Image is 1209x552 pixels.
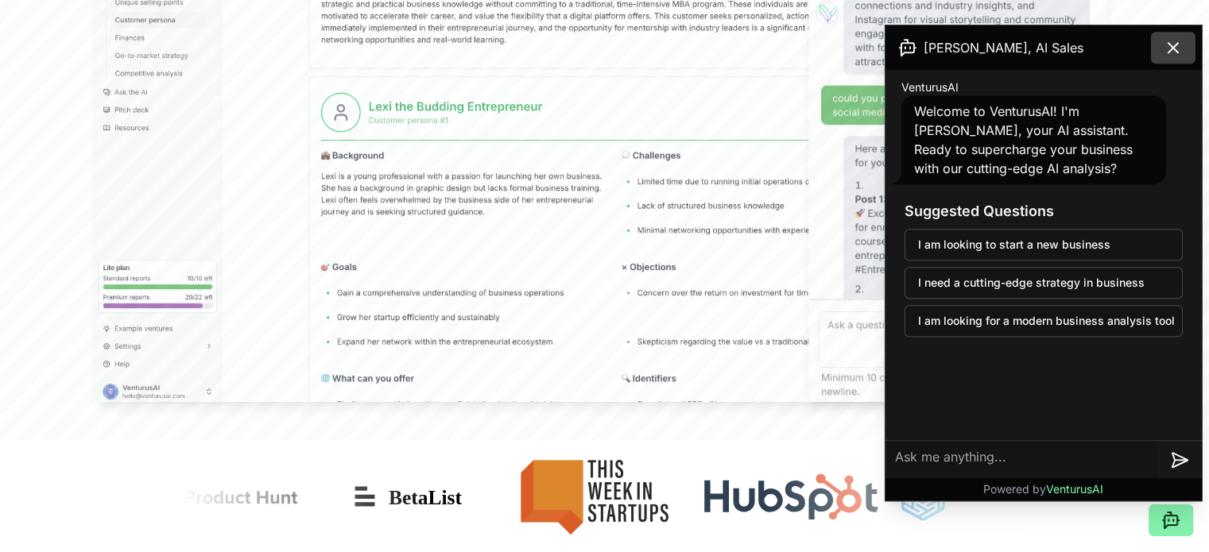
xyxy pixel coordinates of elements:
[498,446,692,548] img: This Week in Startups
[1046,482,1103,496] span: VenturusAI
[905,305,1183,337] button: I am looking for a modern business analysis tool
[924,38,1083,57] span: [PERSON_NAME], AI Sales
[905,200,1183,222] h3: Suggested Questions
[914,103,1133,176] span: Welcome to VenturusAI! I'm [PERSON_NAME], your AI assistant. Ready to supercharge your business w...
[901,79,959,95] span: VenturusAI
[103,446,329,548] img: Product Hunt
[703,473,878,521] img: Hubspot
[905,267,1183,299] button: I need a cutting-edge strategy in business
[342,473,485,521] img: Betalist
[905,229,1183,261] button: I am looking to start a new business
[983,481,1103,497] p: Powered by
